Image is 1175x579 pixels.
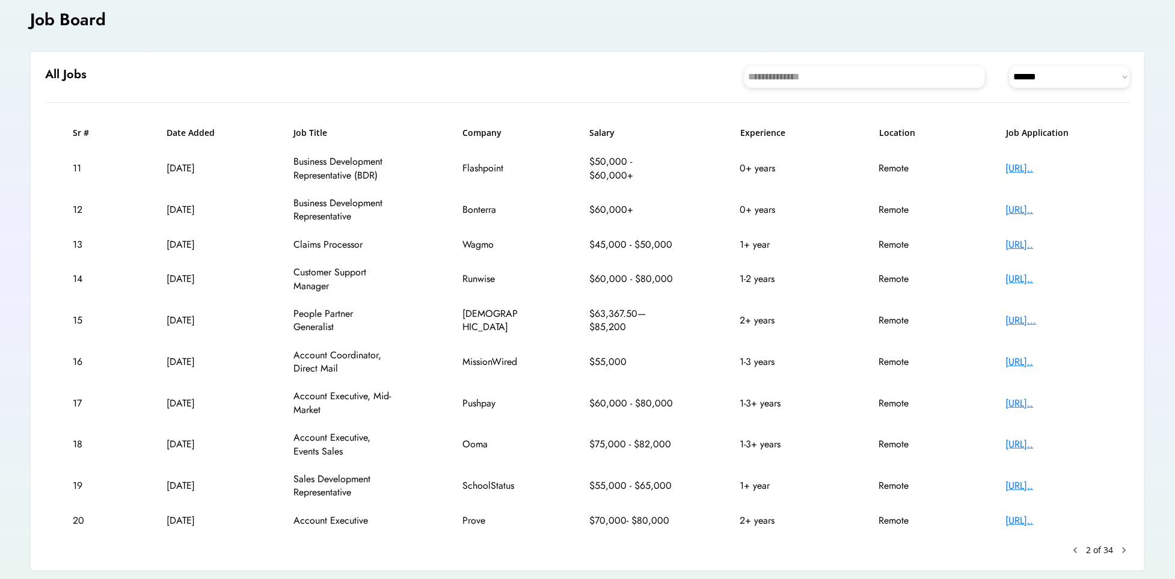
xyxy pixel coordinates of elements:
[879,438,939,451] div: Remote
[167,272,227,286] div: [DATE]
[293,431,396,458] div: Account Executive, Events Sales
[1006,514,1102,527] div: [URL]..
[167,479,227,492] div: [DATE]
[740,397,812,410] div: 1-3+ years
[167,203,227,216] div: [DATE]
[167,397,227,410] div: [DATE]
[462,438,523,451] div: Ooma
[589,238,673,251] div: $45,000 - $50,000
[1006,203,1102,216] div: [URL]..
[740,314,812,327] div: 2+ years
[73,355,100,369] div: 16
[1006,272,1102,286] div: [URL]..
[879,203,939,216] div: Remote
[462,203,523,216] div: Bonterra
[293,238,396,251] div: Claims Processor
[879,272,939,286] div: Remote
[73,127,100,139] h6: Sr #
[293,266,396,293] div: Customer Support Manager
[167,127,227,139] h6: Date Added
[879,314,939,327] div: Remote
[167,238,227,251] div: [DATE]
[879,397,939,410] div: Remote
[293,514,396,527] div: Account Executive
[167,514,227,527] div: [DATE]
[462,479,523,492] div: SchoolStatus
[740,272,812,286] div: 1-2 years
[462,307,523,334] div: [DEMOGRAPHIC_DATA]
[45,66,87,83] h6: All Jobs
[167,355,227,369] div: [DATE]
[589,397,673,410] div: $60,000 - $80,000
[73,203,100,216] div: 12
[293,197,396,224] div: Business Development Representative
[462,238,523,251] div: Wagmo
[462,355,523,369] div: MissionWired
[879,127,939,139] h6: Location
[1118,544,1130,556] button: chevron_right
[293,473,396,500] div: Sales Development Representative
[589,514,673,527] div: $70,000- $80,000
[589,479,673,492] div: $55,000 - $65,000
[30,8,106,31] h4: Job Board
[73,162,100,175] div: 11
[740,514,812,527] div: 2+ years
[462,272,523,286] div: Runwise
[462,127,523,139] h6: Company
[293,307,396,334] div: People Partner Generalist
[73,397,100,410] div: 17
[589,155,673,182] div: $50,000 - $60,000+
[879,479,939,492] div: Remote
[879,514,939,527] div: Remote
[1006,127,1102,139] h6: Job Application
[589,272,673,286] div: $60,000 - $80,000
[167,438,227,451] div: [DATE]
[462,397,523,410] div: Pushpay
[1006,314,1102,327] div: [URL]...
[293,127,327,139] h6: Job Title
[589,127,673,139] h6: Salary
[740,127,812,139] h6: Experience
[1006,238,1102,251] div: [URL]..
[293,155,396,182] div: Business Development Representative (BDR)
[589,355,673,369] div: $55,000
[1006,355,1102,369] div: [URL]..
[167,162,227,175] div: [DATE]
[73,479,100,492] div: 19
[589,438,673,451] div: $75,000 - $82,000
[73,514,100,527] div: 20
[1006,162,1102,175] div: [URL]..
[462,162,523,175] div: Flashpoint
[1086,544,1113,556] div: 2 of 34
[740,162,812,175] div: 0+ years
[1006,479,1102,492] div: [URL]..
[293,349,396,376] div: Account Coordinator, Direct Mail
[740,203,812,216] div: 0+ years
[740,238,812,251] div: 1+ year
[73,272,100,286] div: 14
[589,307,673,334] div: $63,367.50—$85,200
[879,355,939,369] div: Remote
[740,479,812,492] div: 1+ year
[589,203,673,216] div: $60,000+
[740,438,812,451] div: 1-3+ years
[740,355,812,369] div: 1-3 years
[293,390,396,417] div: Account Executive, Mid-Market
[462,514,523,527] div: Prove
[73,438,100,451] div: 18
[73,238,100,251] div: 13
[879,238,939,251] div: Remote
[1006,397,1102,410] div: [URL]..
[879,162,939,175] div: Remote
[1006,438,1102,451] div: [URL]..
[167,314,227,327] div: [DATE]
[73,314,100,327] div: 15
[1069,544,1081,556] button: keyboard_arrow_left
